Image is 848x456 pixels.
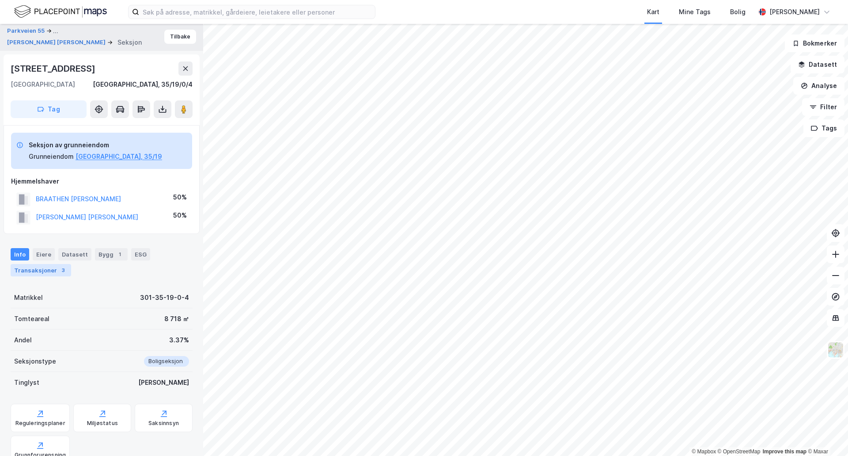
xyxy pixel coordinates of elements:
div: ESG [131,248,150,261]
button: Tags [803,119,844,137]
a: Improve this map [763,448,806,455]
button: Parkveien 55 [7,26,46,36]
div: Seksjon [117,37,142,48]
div: Info [11,248,29,261]
div: Seksjon av grunneiendom [29,140,162,150]
div: [PERSON_NAME] [769,7,820,17]
div: Bygg [95,248,128,261]
div: [STREET_ADDRESS] [11,61,97,76]
div: [GEOGRAPHIC_DATA] [11,79,75,90]
div: ... [53,26,58,36]
div: 50% [173,210,187,221]
button: [PERSON_NAME] [PERSON_NAME] [7,38,107,47]
div: 3 [59,266,68,275]
button: Bokmerker [785,34,844,52]
div: Reguleringsplaner [15,420,65,427]
button: Filter [802,98,844,116]
div: Miljøstatus [87,420,118,427]
div: Grunneiendom [29,151,74,162]
a: Mapbox [692,448,716,455]
img: logo.f888ab2527a4732fd821a326f86c7f29.svg [14,4,107,19]
div: Datasett [58,248,91,261]
div: Transaksjoner [11,264,71,276]
div: Andel [14,335,32,345]
div: Mine Tags [679,7,711,17]
iframe: Chat Widget [804,414,848,456]
div: Kart [647,7,659,17]
img: Z [827,341,844,358]
button: Tag [11,100,87,118]
div: [PERSON_NAME] [138,377,189,388]
button: Tilbake [164,30,196,44]
input: Søk på adresse, matrikkel, gårdeiere, leietakere eller personer [139,5,375,19]
div: Eiere [33,248,55,261]
div: Bolig [730,7,746,17]
div: Tinglyst [14,377,39,388]
a: OpenStreetMap [718,448,761,455]
div: Seksjonstype [14,356,56,367]
button: [GEOGRAPHIC_DATA], 35/19 [76,151,162,162]
div: 8 718 ㎡ [164,314,189,324]
div: [GEOGRAPHIC_DATA], 35/19/0/4 [93,79,193,90]
div: 301-35-19-0-4 [140,292,189,303]
div: Kontrollprogram for chat [804,414,848,456]
div: 3.37% [169,335,189,345]
div: 50% [173,192,187,203]
div: 1 [115,250,124,259]
button: Datasett [791,56,844,73]
button: Analyse [793,77,844,95]
div: Tomteareal [14,314,49,324]
div: Hjemmelshaver [11,176,192,187]
div: Matrikkel [14,292,43,303]
div: Saksinnsyn [148,420,179,427]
